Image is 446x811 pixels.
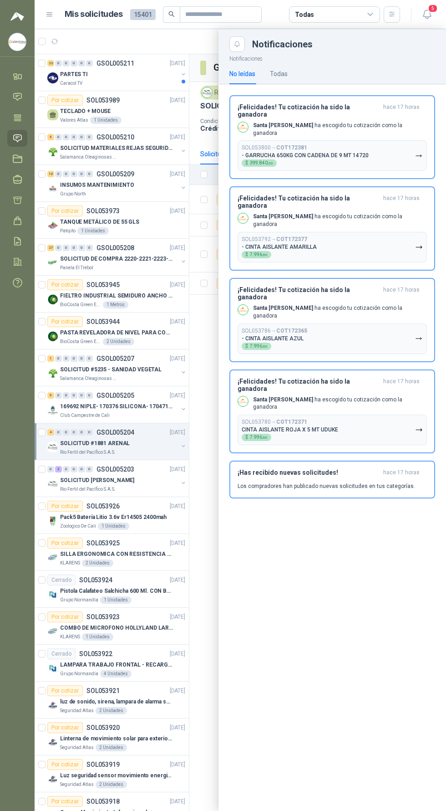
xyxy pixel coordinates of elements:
span: search [168,11,175,17]
button: SOL053800→COT172381- GARRUCHA 650KG CON CADENA DE 9 MT 14720$399.840,00 [238,140,427,171]
img: Company Logo [238,396,248,406]
span: 7.996 [250,252,268,257]
h1: Mis solicitudes [65,8,123,21]
button: ¡Felicidades! Tu cotización ha sido la ganadorahace 17 horas Company LogoSanta [PERSON_NAME] ha e... [229,370,435,454]
b: Santa [PERSON_NAME] [253,122,313,128]
button: 5 [419,6,435,23]
div: No leídas [229,69,255,79]
p: ha escogido tu cotización como la ganadora [253,213,427,228]
b: Santa [PERSON_NAME] [253,305,313,311]
div: Todas [270,69,288,79]
span: 15401 [130,9,156,20]
button: ¡Felicidades! Tu cotización ha sido la ganadorahace 17 horas Company LogoSanta [PERSON_NAME] ha e... [229,278,435,362]
button: SOL053786→COT172365- CINTA AISLANTE AZUL$7.996,80 [238,323,427,354]
p: ha escogido tu cotización como la ganadora [253,304,427,320]
span: ,00 [268,161,273,165]
p: SOL053792 → [242,236,307,243]
b: COT172381 [276,144,307,151]
h3: ¡Felicidades! Tu cotización ha sido la ganadora [238,195,380,209]
b: COT172365 [276,328,307,334]
img: Logo peakr [10,11,24,22]
p: SOL053780 → [242,419,307,426]
div: $ [242,159,277,167]
span: hace 17 horas [383,469,420,477]
span: ,80 [262,436,268,440]
div: Todas [295,10,314,20]
h3: ¡Felicidades! Tu cotización ha sido la ganadora [238,286,380,301]
img: Company Logo [238,305,248,315]
span: 5 [428,4,438,13]
button: ¡Felicidades! Tu cotización ha sido la ganadorahace 17 horas Company LogoSanta [PERSON_NAME] ha e... [229,186,435,271]
p: ha escogido tu cotización como la ganadora [253,122,427,137]
p: SOL053800 → [242,144,307,151]
span: ,80 [262,344,268,349]
p: - CINTA AISLANTE AMARILLA [242,244,317,250]
button: ¡Felicidades! Tu cotización ha sido la ganadorahace 17 horas Company LogoSanta [PERSON_NAME] ha e... [229,95,435,180]
button: Close [229,36,245,52]
p: CINTA AISLANTE ROJA X 5 MT UDUKE [242,426,338,433]
h3: ¡Felicidades! Tu cotización ha sido la ganadora [238,378,380,392]
p: SOL053786 → [242,328,307,334]
span: hace 17 horas [383,195,420,209]
span: 399.840 [250,161,273,165]
h3: ¡Has recibido nuevas solicitudes! [238,469,380,477]
img: Company Logo [9,33,26,51]
img: Company Logo [238,213,248,223]
b: COT172371 [276,419,307,425]
span: hace 17 horas [383,378,420,392]
img: Company Logo [238,122,248,132]
div: $ [242,434,271,441]
p: Los compradores han publicado nuevas solicitudes en tus categorías. [238,482,415,490]
button: ¡Has recibido nuevas solicitudes!hace 17 horas Los compradores han publicado nuevas solicitudes e... [229,461,435,498]
span: hace 17 horas [383,103,420,118]
div: $ [242,343,271,350]
b: Santa [PERSON_NAME] [253,396,313,403]
p: ha escogido tu cotización como la ganadora [253,396,427,411]
p: - GARRUCHA 650KG CON CADENA DE 9 MT 14720 [242,152,369,159]
p: Notificaciones [218,52,446,63]
div: $ [242,251,271,258]
b: Santa [PERSON_NAME] [253,213,313,220]
span: ,80 [262,253,268,257]
button: SOL053792→COT172377- CINTA AISLANTE AMARILLA$7.996,80 [238,232,427,262]
button: SOL053780→COT172371CINTA AISLANTE ROJA X 5 MT UDUKE$7.996,80 [238,415,427,445]
span: hace 17 horas [383,286,420,301]
p: - CINTA AISLANTE AZUL [242,335,304,342]
b: COT172377 [276,236,307,242]
span: 7.996 [250,435,268,440]
span: 7.996 [250,344,268,349]
h3: ¡Felicidades! Tu cotización ha sido la ganadora [238,103,380,118]
div: Notificaciones [252,40,435,49]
